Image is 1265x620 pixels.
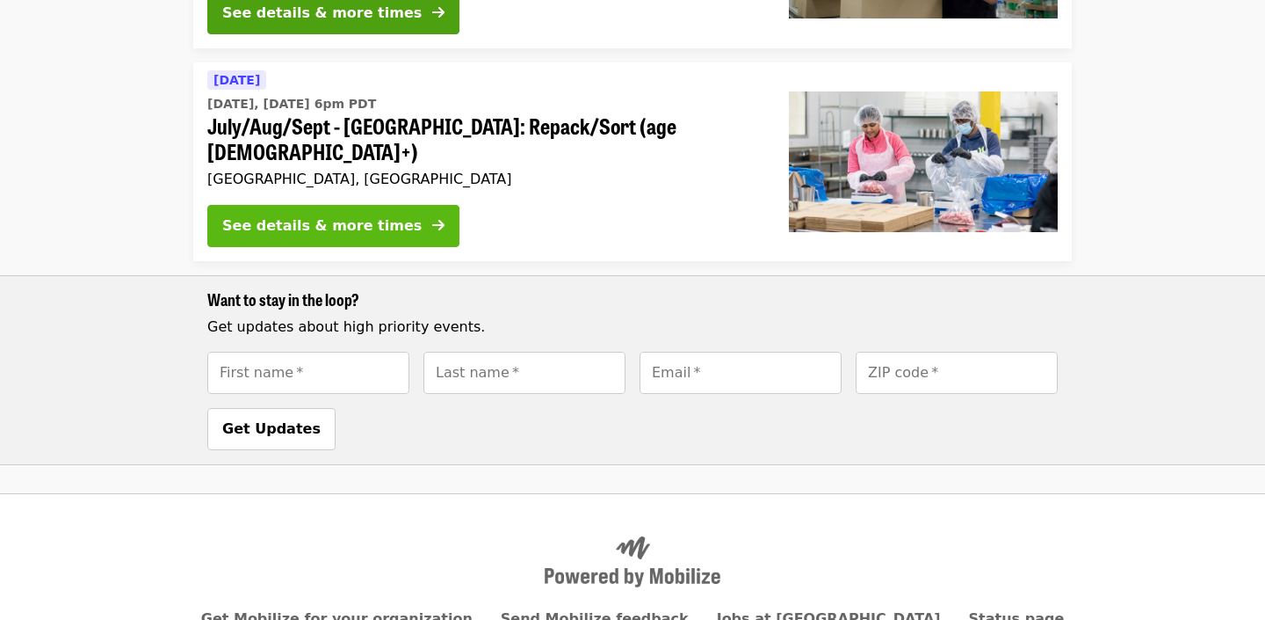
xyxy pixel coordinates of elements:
input: [object Object] [640,352,842,394]
button: See details & more times [207,205,459,247]
input: [object Object] [207,352,409,394]
span: Get updates about high priority events. [207,318,485,335]
img: Powered by Mobilize [545,536,720,587]
div: See details & more times [222,3,422,24]
input: [object Object] [423,352,625,394]
span: Want to stay in the loop? [207,288,359,310]
i: arrow-right icon [432,4,445,21]
time: [DATE], [DATE] 6pm PDT [207,95,376,113]
span: July/Aug/Sept - [GEOGRAPHIC_DATA]: Repack/Sort (age [DEMOGRAPHIC_DATA]+) [207,113,761,164]
input: [object Object] [856,352,1058,394]
span: Get Updates [222,420,321,437]
img: July/Aug/Sept - Beaverton: Repack/Sort (age 10+) organized by Oregon Food Bank [789,91,1058,232]
a: See details for "July/Aug/Sept - Beaverton: Repack/Sort (age 10+)" [193,62,1072,262]
span: [DATE] [213,73,260,87]
div: See details & more times [222,215,422,237]
div: [GEOGRAPHIC_DATA], [GEOGRAPHIC_DATA] [207,171,761,187]
i: arrow-right icon [432,217,445,234]
button: Get Updates [207,408,336,450]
